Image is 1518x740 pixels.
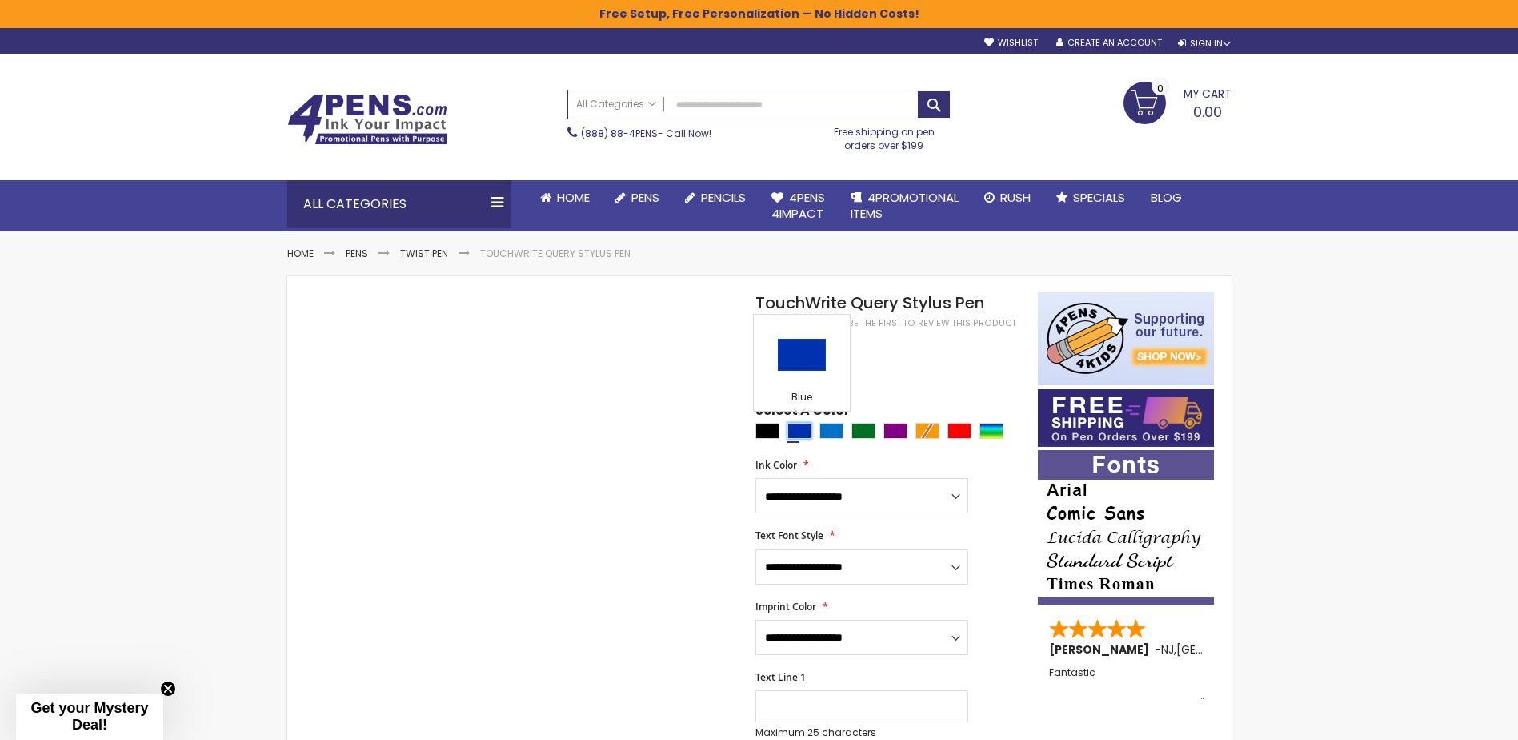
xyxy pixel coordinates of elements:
div: Purple [883,423,907,439]
span: 4Pens 4impact [771,189,825,222]
img: font-personalization-examples [1038,450,1214,605]
a: Blog [1138,180,1195,215]
span: Imprint Color [755,600,816,613]
a: Twist Pen [400,247,448,260]
span: Specials [1073,189,1125,206]
span: 0 [1157,81,1164,96]
li: TouchWrite Query Stylus Pen [480,247,631,260]
span: Pencils [701,189,746,206]
img: 4Pens Custom Pens and Promotional Products [287,94,447,145]
span: Get your Mystery Deal! [30,700,148,733]
a: Rush [971,180,1043,215]
img: Free shipping on orders over $199 [1038,389,1214,447]
div: All Categories [287,180,511,228]
span: NJ [1161,641,1174,658]
p: Maximum 25 characters [755,726,968,739]
span: [GEOGRAPHIC_DATA] [1176,641,1294,658]
div: Fantastic [1049,667,1204,702]
a: Specials [1043,180,1138,215]
span: Home [557,189,590,206]
div: Blue [758,391,846,407]
div: Blue [787,423,811,439]
span: Text Font Style [755,529,823,542]
span: Text Line 1 [755,670,806,684]
a: Home [287,247,314,260]
a: Pens [346,247,368,260]
a: 0.00 0 [1123,82,1232,122]
button: Close teaser [160,681,176,697]
div: Black [755,423,779,439]
span: 4PROMOTIONAL ITEMS [851,189,959,222]
a: Pens [603,180,672,215]
img: 4pens 4 kids [1038,292,1214,385]
span: TouchWrite Query Stylus Pen [755,292,984,314]
div: Assorted [979,423,1003,439]
div: Sign In [1178,38,1231,50]
span: 0.00 [1193,102,1222,122]
a: (888) 88-4PENS [581,127,658,140]
a: Wishlist [984,37,1038,49]
div: Free shipping on pen orders over $199 [817,119,951,151]
div: Get your Mystery Deal!Close teaser [16,694,163,740]
div: Blue Light [819,423,843,439]
span: Ink Color [755,458,797,472]
span: [PERSON_NAME] [1049,641,1155,658]
span: Blog [1151,189,1182,206]
a: Create an Account [1056,37,1162,49]
span: Pens [631,189,659,206]
a: 4PROMOTIONALITEMS [838,180,971,232]
div: Red [947,423,971,439]
span: - , [1155,641,1294,658]
a: 4Pens4impact [759,180,838,232]
a: All Categories [568,90,664,117]
div: Green [851,423,875,439]
a: Be the first to review this product [848,317,1016,329]
a: Home [527,180,603,215]
span: All Categories [576,98,656,111]
span: Rush [1000,189,1031,206]
span: Select A Color [755,402,850,424]
a: Pencils [672,180,759,215]
span: - Call Now! [581,127,711,140]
